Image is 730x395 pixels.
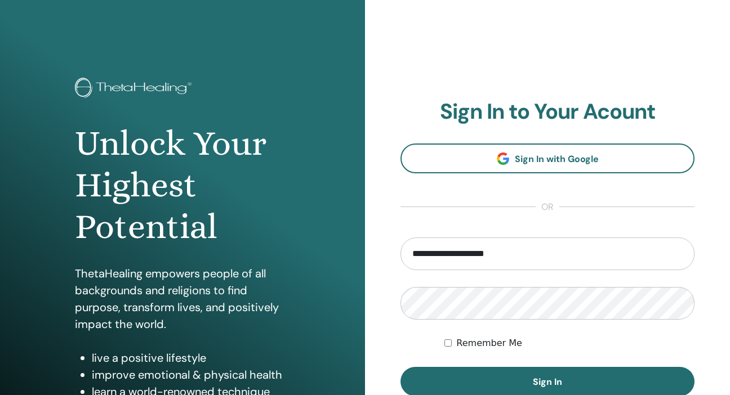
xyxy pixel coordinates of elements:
span: Sign In [533,376,562,388]
p: ThetaHealing empowers people of all backgrounds and religions to find purpose, transform lives, a... [75,265,290,333]
div: Keep me authenticated indefinitely or until I manually logout [444,336,695,350]
h2: Sign In to Your Acount [400,99,695,125]
label: Remember Me [456,336,522,350]
h1: Unlock Your Highest Potential [75,123,290,248]
span: or [536,200,559,214]
a: Sign In with Google [400,143,695,173]
li: improve emotional & physical health [92,366,290,383]
span: Sign In with Google [515,153,599,165]
li: live a positive lifestyle [92,349,290,366]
